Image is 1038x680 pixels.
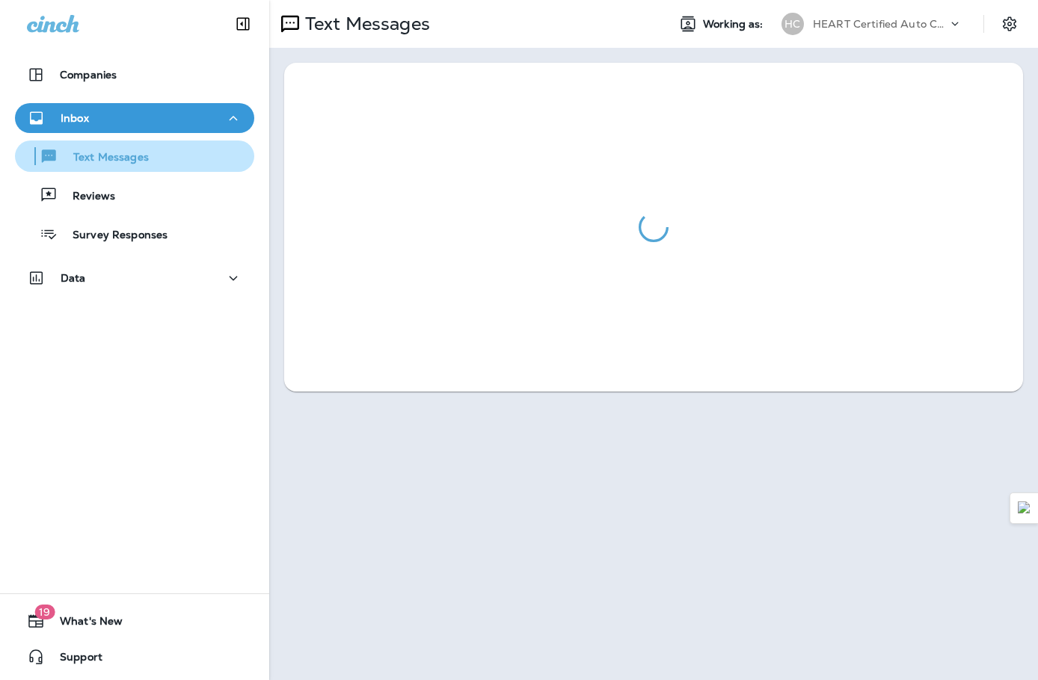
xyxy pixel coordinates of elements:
[58,190,115,204] p: Reviews
[34,605,55,619] span: 19
[58,151,149,165] p: Text Messages
[58,229,168,243] p: Survey Responses
[15,263,254,293] button: Data
[45,615,123,633] span: What's New
[15,606,254,636] button: 19What's New
[60,69,117,81] p: Companies
[996,10,1023,37] button: Settings
[222,9,264,39] button: Collapse Sidebar
[299,13,430,35] p: Text Messages
[61,112,89,124] p: Inbox
[15,218,254,250] button: Survey Responses
[813,18,948,30] p: HEART Certified Auto Care
[15,642,254,672] button: Support
[781,13,804,35] div: HC
[15,60,254,90] button: Companies
[45,651,102,669] span: Support
[703,18,767,31] span: Working as:
[1018,501,1031,515] img: Detect Auto
[15,103,254,133] button: Inbox
[61,272,86,284] p: Data
[15,179,254,211] button: Reviews
[15,140,254,172] button: Text Messages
